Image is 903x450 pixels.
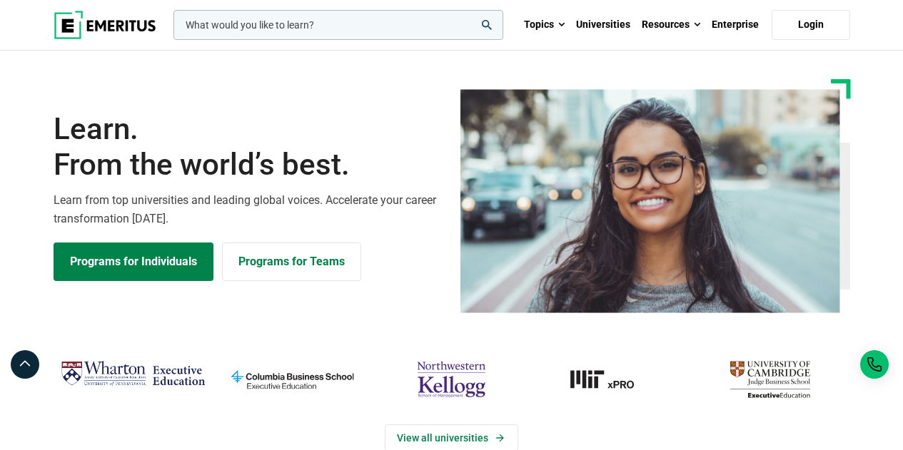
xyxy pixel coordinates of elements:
[54,147,443,183] span: From the world’s best.
[379,356,524,403] img: northwestern-kellogg
[220,356,365,403] img: columbia-business-school
[61,356,206,392] img: Wharton Executive Education
[54,242,213,281] a: Explore Programs
[538,356,683,403] a: MIT-xPRO
[460,89,840,313] img: Learn from the world's best
[222,242,361,281] a: Explore for Business
[54,191,443,227] p: Learn from top universities and leading global voices. Accelerate your career transformation [DATE].
[538,356,683,403] img: MIT xPRO
[772,10,850,40] a: Login
[697,356,842,403] img: cambridge-judge-business-school
[54,111,443,183] h1: Learn.
[173,10,503,40] input: woocommerce-product-search-field-0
